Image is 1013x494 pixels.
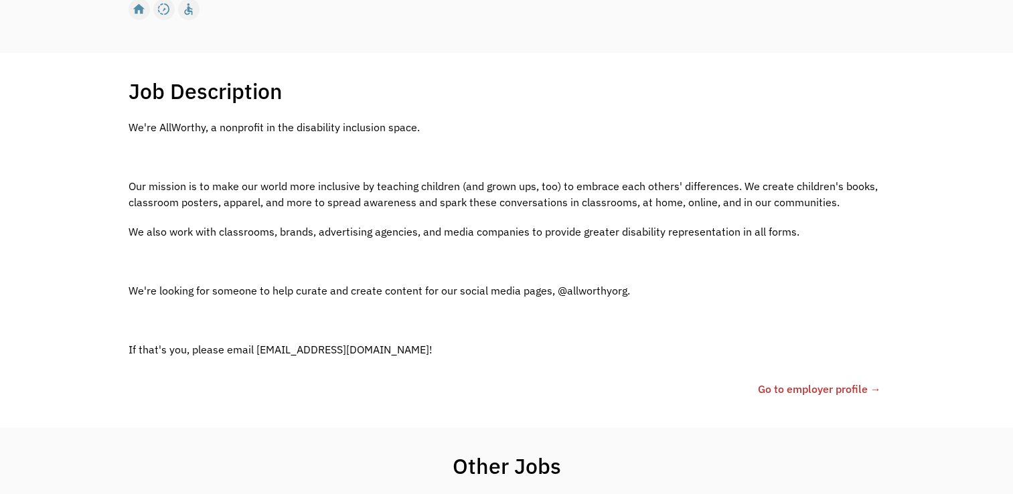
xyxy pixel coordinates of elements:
p: Our mission is to make our world more inclusive by teaching children (and grown ups, too) to embr... [129,178,885,210]
h1: Job Description [129,78,283,104]
a: Go to employer profile → [758,381,881,397]
p: If that's you, please email [EMAIL_ADDRESS][DOMAIN_NAME]! [129,341,885,357]
p: We're looking for someone to help curate and create content for our social media pages, @allworth... [129,282,885,299]
p: We also work with classrooms, brands, advertising agencies, and media companies to provide greate... [129,224,885,240]
p: We're AllWorthy, a nonprofit in the disability inclusion space. [129,119,885,135]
